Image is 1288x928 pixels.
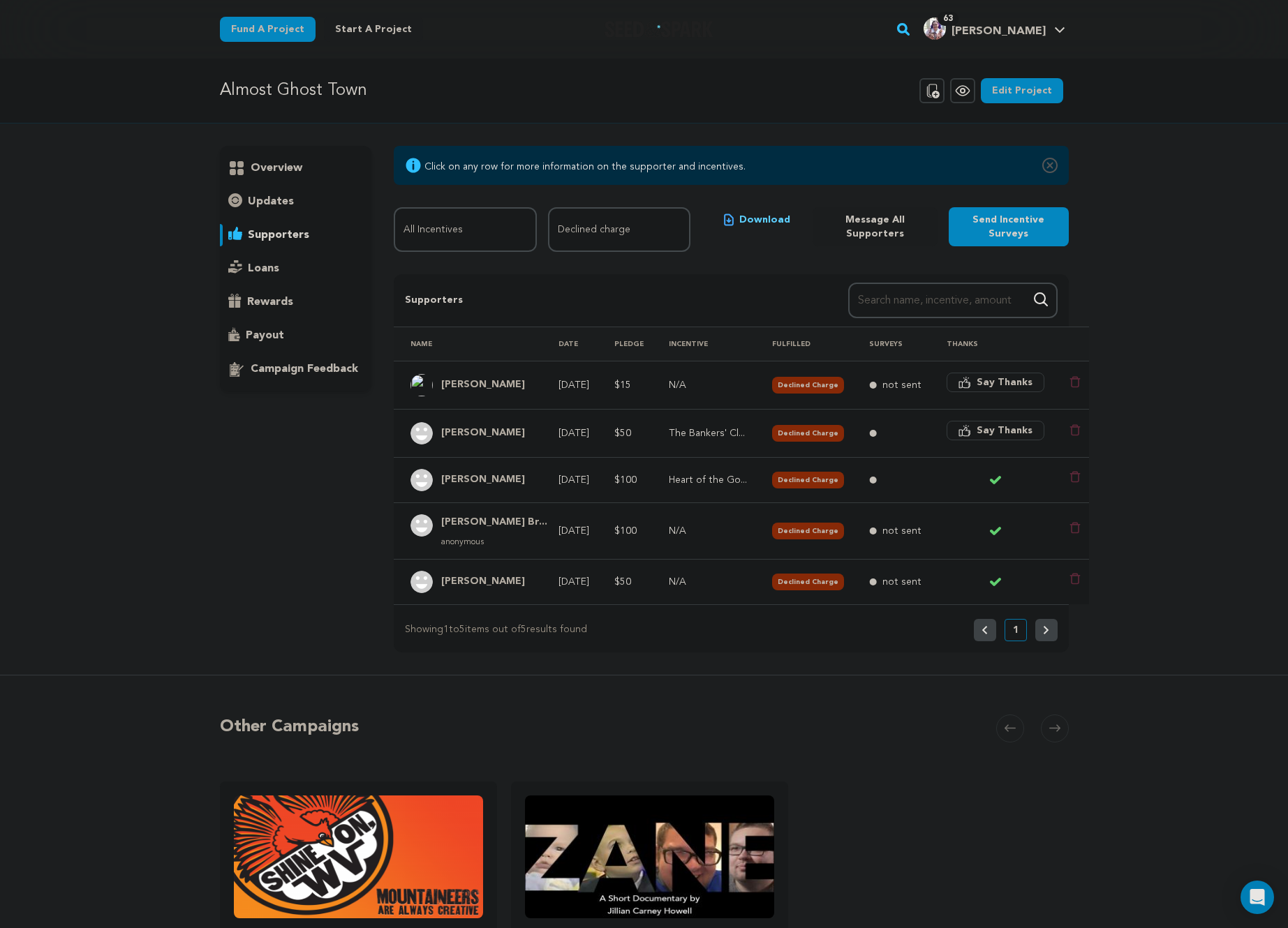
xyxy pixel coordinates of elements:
img: picture [410,374,433,396]
button: Send Incentive Surveys [949,207,1069,246]
th: Name [394,327,542,361]
input: Search name, incentive, amount [848,283,1058,318]
p: Showing to items out of results found [405,622,587,638]
img: user.png [410,469,433,491]
div: Click on any row for more information on the supporter and incentives. [424,160,746,174]
p: not sent [882,378,921,392]
th: Surveys [852,327,930,361]
span: $100 [614,526,637,536]
h4: Luke Miller [441,425,525,442]
span: Jillian H.'s Profile [921,15,1068,44]
span: Say Thanks [977,375,1032,389]
a: Edit Project [981,78,1063,103]
p: [DATE] [558,524,589,538]
p: Heart of the Gorge [669,473,747,487]
h4: Nick Szuberla [441,472,525,488]
button: supporters [220,224,372,246]
span: 5 [521,624,526,634]
p: Supporters [405,292,803,309]
p: rewards [247,294,293,310]
a: Fund a project [220,17,316,42]
span: 5 [459,624,465,634]
p: [DATE] [558,575,589,589]
button: rewards [220,291,372,313]
p: loans [248,260,279,277]
p: Almost Ghost Town [220,78,367,103]
th: Thanks [930,327,1053,361]
p: not sent [882,575,921,589]
p: [DATE] [558,473,589,487]
p: N/A [669,524,747,538]
button: Say Thanks [947,421,1044,440]
span: Message All Supporters [824,213,926,241]
p: [DATE] [558,426,589,440]
p: N/A [669,378,747,392]
span: 1 [443,624,449,634]
p: overview [251,160,302,177]
p: campaign feedback [251,361,358,377]
span: $15 [614,380,631,390]
h5: Other Campaigns [220,714,359,740]
a: Seed&Spark Homepage [605,21,714,38]
img: user.png [410,422,433,444]
p: The Bankers' Club [669,426,747,440]
button: payout [220,324,372,347]
button: Declined Charge [772,425,844,442]
button: Declined Charge [772,574,844,590]
img: user.png [410,571,433,593]
p: anonymous [441,537,547,548]
button: updates [220,190,372,213]
span: 63 [938,12,958,26]
img: Seed&Spark Logo Dark Mode [605,21,714,38]
div: Open Intercom Messenger [1241,881,1274,914]
th: Incentive [652,327,755,361]
span: $50 [614,577,631,587]
p: payout [246,327,284,344]
button: overview [220,157,372,179]
p: supporters [248,227,309,244]
p: not sent [882,524,921,538]
button: Message All Supporters [813,207,938,246]
img: user.png [410,514,433,537]
button: Declined Charge [772,377,844,394]
button: campaign feedback [220,358,372,380]
img: 335b6d63e9f535f0.jpg [924,17,946,40]
h4: Rachel Sheets [441,377,525,394]
a: Start a project [324,17,423,42]
button: Say Thanks [947,373,1044,392]
h4: Kathy Winter Brown [441,514,547,531]
th: Fulfilled [755,327,852,361]
p: N/A [669,575,747,589]
span: Say Thanks [977,424,1032,437]
p: [DATE] [558,378,589,392]
button: Declined Charge [772,523,844,539]
p: updates [248,193,294,210]
th: Date [542,327,598,361]
button: Download [713,207,801,232]
button: loans [220,257,372,280]
span: Download [739,213,790,227]
th: Pledge [598,327,652,361]
span: $50 [614,428,631,438]
a: Jillian H.'s Profile [921,15,1068,40]
img: close-o.svg [1042,157,1058,174]
button: Declined Charge [772,472,844,488]
div: Jillian H.'s Profile [924,17,1046,40]
h4: Alison Bowman [441,574,525,590]
span: $100 [614,475,637,485]
p: 1 [1013,623,1019,637]
button: 1 [1005,619,1027,641]
span: [PERSON_NAME] [952,26,1046,37]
